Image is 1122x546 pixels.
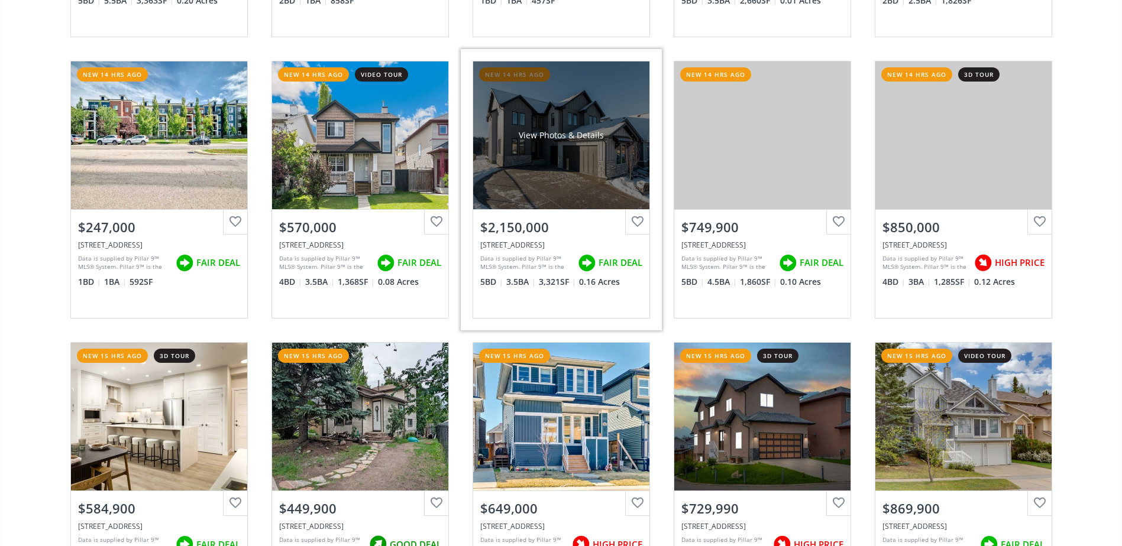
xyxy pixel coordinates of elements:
div: Data is supplied by Pillar 9™ MLS® System. Pillar 9™ is the owner of the copyright in its MLS® Sy... [78,254,170,272]
span: 0.16 Acres [579,276,620,288]
span: 1,285 SF [934,276,971,288]
div: $749,900 [681,218,843,236]
img: rating icon [374,251,397,275]
div: View Photos & Details [519,129,604,141]
span: 3,321 SF [539,276,576,288]
span: 5 BD [681,276,704,288]
a: new 14 hrs agoView Photos & Details$2,150,000[STREET_ADDRESS]Data is supplied by Pillar 9™ MLS® S... [461,49,662,330]
span: 0.08 Acres [378,276,419,288]
div: 164 Hawksbrow Drive NW, Calgary, AB T3G 3E2 [882,521,1045,531]
div: $247,000 [78,218,240,236]
a: new 14 hrs ago$749,900[STREET_ADDRESS]Data is supplied by Pillar 9™ MLS® System. Pillar 9™ is the... [662,49,863,330]
div: 53 Redstone Villas NE, Calgary, AB T3N0M4 [480,521,642,531]
span: 3.5 BA [506,276,536,288]
div: $850,000 [882,218,1045,236]
img: rating icon [173,251,196,275]
img: rating icon [575,251,599,275]
a: new 14 hrs ago3d tour$850,000[STREET_ADDRESS]Data is supplied by Pillar 9™ MLS® System. Pillar 9™... [863,49,1064,330]
a: new 14 hrs agovideo tour$570,000[STREET_ADDRESS]Data is supplied by Pillar 9™ MLS® System. Pillar... [260,49,461,330]
span: 4 BD [279,276,302,288]
div: $584,900 [78,499,240,518]
span: 592 SF [130,276,153,288]
span: 1,860 SF [740,276,777,288]
span: FAIR DEAL [599,256,642,269]
span: HIGH PRICE [995,256,1045,269]
div: Data is supplied by Pillar 9™ MLS® System. Pillar 9™ is the owner of the copyright in its MLS® Sy... [279,254,371,272]
div: 176 Eversyde Circle SW, Calgary, AB T2Y 4T4 [279,240,441,250]
div: 259 Deerview Drive SE, Calgary, AB T2J 6W7 [279,521,441,531]
img: rating icon [971,251,995,275]
span: 1 BD [78,276,101,288]
div: 755 Copperpond Boulevard SE #6315, Calgary, AB T2Z4R2 [78,240,240,250]
span: FAIR DEAL [196,256,240,269]
span: FAIR DEAL [397,256,441,269]
span: 0.12 Acres [974,276,1015,288]
span: 0.10 Acres [780,276,821,288]
div: 197 Tarawood Place NE, Calgary, AB T3J 5B4 [681,521,843,531]
a: new 14 hrs ago$247,000[STREET_ADDRESS]Data is supplied by Pillar 9™ MLS® System. Pillar 9™ is the... [59,49,260,330]
span: 1 BA [104,276,127,288]
div: $729,990 [681,499,843,518]
img: rating icon [776,251,800,275]
span: 3 BA [908,276,931,288]
div: $649,000 [480,499,642,518]
div: 229 Rowmont Drive NW, Calgary, AB T3L 0J3 [480,240,642,250]
span: 5 BD [480,276,503,288]
span: FAIR DEAL [800,256,843,269]
div: $869,900 [882,499,1045,518]
div: $2,150,000 [480,218,642,236]
div: Data is supplied by Pillar 9™ MLS® System. Pillar 9™ is the owner of the copyright in its MLS® Sy... [480,254,572,272]
div: 2117 81 Street SW #2113, Calgary, AB T3H 6H5 [78,521,240,531]
div: Data is supplied by Pillar 9™ MLS® System. Pillar 9™ is the owner of the copyright in its MLS® Sy... [882,254,968,272]
span: 4.5 BA [707,276,737,288]
span: 4 BD [882,276,906,288]
div: $570,000 [279,218,441,236]
div: Data is supplied by Pillar 9™ MLS® System. Pillar 9™ is the owner of the copyright in its MLS® Sy... [681,254,773,272]
span: 3.5 BA [305,276,335,288]
span: 1,368 SF [338,276,375,288]
div: 140 Coventry Green NE, Calgary, AB T3K 4L5 [681,240,843,250]
div: $449,900 [279,499,441,518]
div: 119 Silver Brook Road NW, Calgary, AB T3B 3H9 [882,240,1045,250]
